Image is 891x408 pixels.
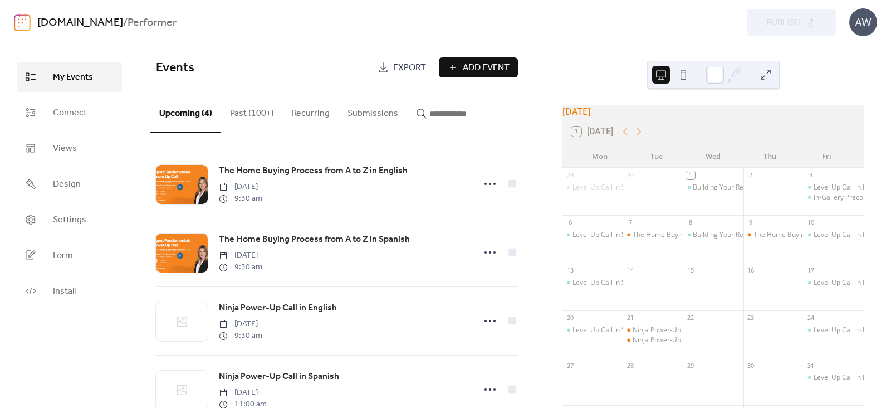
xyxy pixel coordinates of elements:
div: 1 [686,171,694,179]
div: Ninja Power-Up Call in Spanish [633,336,728,345]
div: 2 [747,171,755,179]
div: The Home Buying Process from A to Z in Spanish [743,230,804,240]
span: Views [53,142,77,156]
span: Design [53,178,81,191]
span: 9:30 am [219,193,262,205]
div: 9 [747,218,755,227]
button: Submissions [339,90,407,132]
a: Views [17,133,122,163]
div: Level Up Call in Spanish [562,326,623,335]
div: 21 [626,314,634,322]
div: 8 [686,218,694,227]
div: 22 [686,314,694,322]
div: 7 [626,218,634,227]
div: 16 [747,266,755,274]
div: Level Up Call in English [814,278,885,288]
div: 15 [686,266,694,274]
div: 6 [566,218,574,227]
div: The Home Buying Process from A to Z in English [633,230,781,240]
div: Level Up Call in Spanish [572,183,646,192]
div: Level Up Call in English [804,278,864,288]
div: Ninja Power-Up Call in English [623,326,683,335]
span: 9:30 am [219,261,262,273]
span: [DATE] [219,318,262,330]
div: 13 [566,266,574,274]
a: [DOMAIN_NAME] [37,12,123,33]
span: 9:30 am [219,330,262,342]
div: 20 [566,314,574,322]
span: The Home Buying Process from A to Z in Spanish [219,233,410,246]
a: My Events [17,62,122,92]
div: Level Up Call in Spanish [562,278,623,288]
a: Ninja Power-Up Call in Spanish [219,370,339,384]
div: Tue [628,145,685,168]
div: 28 [626,361,634,370]
div: AW [849,8,877,36]
div: Building Your Real Estate Business Plan in Spanish [683,230,743,240]
a: The Home Buying Process from A to Z in English [219,164,408,178]
div: 30 [747,361,755,370]
div: 30 [626,171,634,179]
div: Wed [685,145,742,168]
div: Level Up Call in English [814,373,885,382]
a: Form [17,240,122,270]
span: My Events [53,71,93,84]
div: 24 [807,314,815,322]
div: Level Up Call in English [814,183,885,192]
div: Level Up Call in Spanish [572,230,646,240]
div: Ninja Power-Up Call in English [633,326,726,335]
div: Building Your Real Estate Business Plan in English [683,183,743,192]
a: Ninja Power-Up Call in English [219,301,337,315]
div: Level Up Call in English [814,326,885,335]
span: Export [393,61,426,75]
div: Fri [798,145,855,168]
a: Install [17,276,122,306]
div: Level Up Call in Spanish [562,230,623,240]
span: Install [53,285,76,298]
div: [DATE] [562,105,864,118]
div: 23 [747,314,755,322]
a: The Home Buying Process from A to Z in Spanish [219,232,410,247]
div: 14 [626,266,634,274]
div: 27 [566,361,574,370]
span: Settings [53,213,86,227]
button: Add Event [439,57,518,77]
div: 3 [807,171,815,179]
div: Thu [741,145,798,168]
span: Connect [53,106,87,120]
a: Export [369,57,434,77]
div: Level Up Call in English [804,373,864,382]
a: Connect [17,98,122,128]
img: logo [14,13,31,31]
div: 17 [807,266,815,274]
b: Performer [128,12,177,33]
span: [DATE] [219,250,262,261]
div: 10 [807,218,815,227]
a: Settings [17,205,122,235]
div: Building Your Real Estate Business Plan in English [693,183,846,192]
span: [DATE] [219,387,267,399]
div: The Home Buying Process from A to Z in English [623,230,683,240]
div: Mon [571,145,628,168]
button: Recurring [283,90,339,132]
div: 29 [686,361,694,370]
div: Level Up Call in Spanish [562,183,623,192]
div: Level Up Call in Spanish [572,326,646,335]
span: Add Event [463,61,510,75]
span: Ninja Power-Up Call in Spanish [219,370,339,383]
div: Ninja Power-Up Call in Spanish [623,336,683,345]
b: / [123,12,128,33]
div: In-Gallery Preconstruction Sales Training [804,193,864,202]
div: 29 [566,171,574,179]
a: Design [17,169,122,199]
div: Level Up Call in English [814,230,885,240]
div: Level Up Call in Spanish [572,278,646,288]
button: Past (100+) [221,90,283,132]
div: Level Up Call in English [804,183,864,192]
span: [DATE] [219,181,262,193]
div: Building Your Real Estate Business Plan in Spanish [693,230,848,240]
div: Level Up Call in English [804,230,864,240]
